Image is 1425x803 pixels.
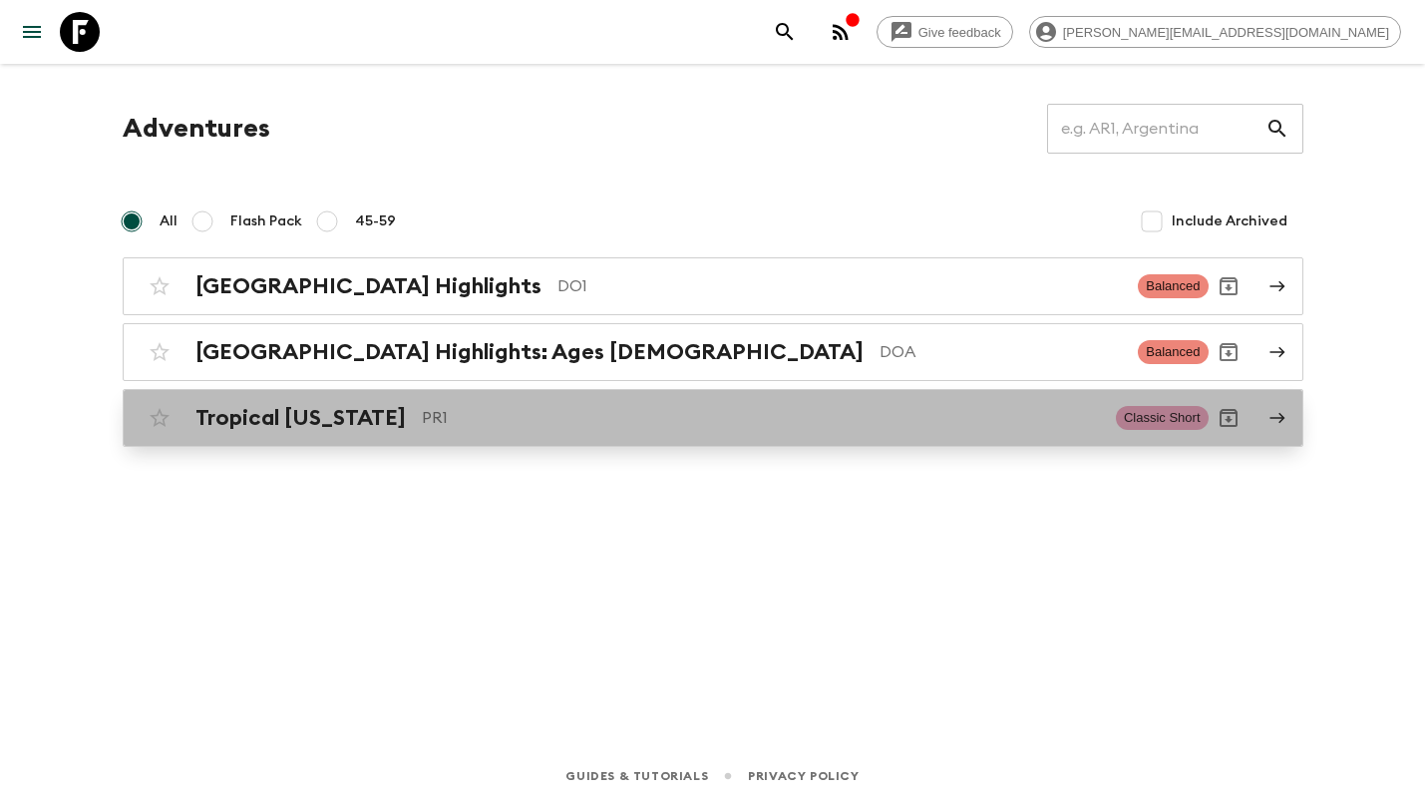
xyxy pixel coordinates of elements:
[422,406,1100,430] p: PR1
[877,16,1013,48] a: Give feedback
[907,25,1012,40] span: Give feedback
[1116,406,1209,430] span: Classic Short
[160,211,178,231] span: All
[748,765,859,787] a: Privacy Policy
[565,765,708,787] a: Guides & Tutorials
[1209,398,1248,438] button: Archive
[1138,274,1208,298] span: Balanced
[230,211,302,231] span: Flash Pack
[880,340,1123,364] p: DOA
[557,274,1123,298] p: DO1
[123,389,1303,447] a: Tropical [US_STATE]PR1Classic ShortArchive
[123,257,1303,315] a: [GEOGRAPHIC_DATA] HighlightsDO1BalancedArchive
[195,273,541,299] h2: [GEOGRAPHIC_DATA] Highlights
[1172,211,1287,231] span: Include Archived
[1047,101,1265,157] input: e.g. AR1, Argentina
[1209,332,1248,372] button: Archive
[1052,25,1400,40] span: [PERSON_NAME][EMAIL_ADDRESS][DOMAIN_NAME]
[123,109,270,149] h1: Adventures
[1209,266,1248,306] button: Archive
[12,12,52,52] button: menu
[1138,340,1208,364] span: Balanced
[195,405,406,431] h2: Tropical [US_STATE]
[195,339,864,365] h2: [GEOGRAPHIC_DATA] Highlights: Ages [DEMOGRAPHIC_DATA]
[765,12,805,52] button: search adventures
[1029,16,1401,48] div: [PERSON_NAME][EMAIL_ADDRESS][DOMAIN_NAME]
[123,323,1303,381] a: [GEOGRAPHIC_DATA] Highlights: Ages [DEMOGRAPHIC_DATA]DOABalancedArchive
[355,211,396,231] span: 45-59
